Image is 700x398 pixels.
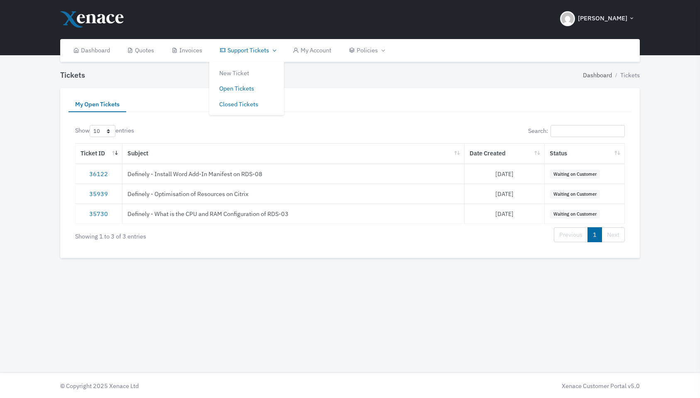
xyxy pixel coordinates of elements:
a: Dashboard [64,39,119,62]
a: Support Tickets [211,39,284,62]
a: 1 [587,227,602,242]
th: Date Created: activate to sort column ascending [465,143,545,164]
span: Waiting on Customer [550,190,600,199]
a: Quotes [119,39,163,62]
td: Definely - What is the CPU and RAM Configuration of RDS-03 [122,204,465,224]
a: 35730 [89,210,108,218]
td: [DATE] [465,164,545,184]
span: Waiting on Customer [550,170,600,179]
a: 35939 [89,190,108,198]
a: Dashboard [583,71,612,80]
button: [PERSON_NAME] [555,4,640,33]
input: Search: [551,125,625,137]
li: Tickets [612,71,640,80]
label: Show entries [75,125,134,137]
th: Status: activate to sort column ascending [545,143,625,164]
a: My Account [284,39,340,62]
h4: Tickets [60,71,85,80]
select: Showentries [90,125,115,137]
td: Definely - Install Word Add-In Manifest on RDS-08 [122,164,465,184]
span: My Open Tickets [75,100,120,108]
span: [PERSON_NAME] [578,14,627,23]
div: Support Tickets [209,62,284,115]
div: Showing 1 to 3 of 3 entries [75,226,300,241]
td: Definely - Optimisation of Resources on Citrix [122,184,465,204]
div: © Copyright 2025 Xenace Ltd [56,381,350,391]
a: 36122 [89,170,108,178]
span: Waiting on Customer [550,210,600,219]
a: Open Tickets [209,81,284,96]
th: Subject: activate to sort column ascending [122,143,465,164]
img: Header Avatar [560,11,575,26]
td: [DATE] [465,204,545,224]
th: Ticket ID: activate to sort column ascending [76,143,122,164]
div: Xenace Customer Portal v5.0 [354,381,640,391]
a: New Ticket [209,65,284,81]
a: Policies [340,39,393,62]
label: Search: [528,125,625,137]
a: Invoices [163,39,211,62]
td: [DATE] [465,184,545,204]
a: Closed Tickets [209,96,284,112]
